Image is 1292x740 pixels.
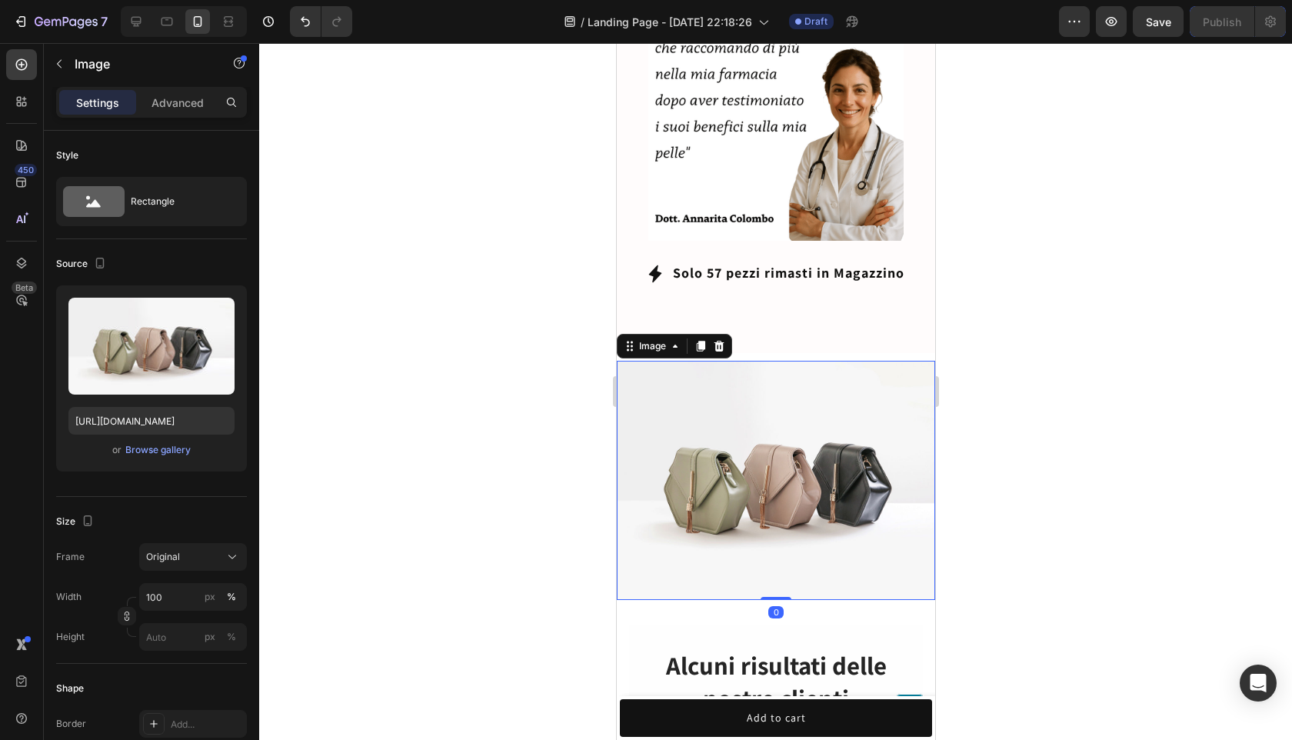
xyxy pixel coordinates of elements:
[56,254,109,275] div: Source
[56,590,82,604] label: Width
[56,221,288,238] strong: Solo 57 pezzi rimasti in Magazzino
[1146,15,1171,28] span: Save
[152,95,204,111] p: Advanced
[222,628,241,646] button: px
[75,55,205,73] p: Image
[125,442,191,458] button: Browse gallery
[56,717,86,731] div: Border
[56,550,85,564] label: Frame
[139,543,247,571] button: Original
[68,407,235,435] input: https://example.com/image.jpg
[12,282,37,294] div: Beta
[15,164,37,176] div: 450
[617,43,935,740] iframe: Design area
[205,630,215,644] div: px
[222,588,241,606] button: px
[112,441,122,459] span: or
[6,6,115,37] button: 7
[1203,14,1241,30] div: Publish
[3,656,315,694] button: Add to cart
[581,14,584,30] span: /
[131,184,225,219] div: Rectangle
[12,605,306,674] h2: Alcuni risultati delle nostre clienti
[68,298,235,395] img: preview-image
[19,296,52,310] div: Image
[1190,6,1254,37] button: Publish
[205,590,215,604] div: px
[171,718,243,732] div: Add...
[101,12,108,31] p: 7
[54,218,290,243] div: Rich Text Editor. Editing area: main
[56,630,85,644] label: Height
[201,628,219,646] button: %
[1240,665,1277,702] div: Open Intercom Messenger
[227,590,236,604] div: %
[1133,6,1184,37] button: Save
[56,512,97,532] div: Size
[804,15,827,28] span: Draft
[76,95,119,111] p: Settings
[130,665,189,685] div: Add to cart
[146,550,180,564] span: Original
[139,583,247,611] input: px%
[139,623,247,651] input: px%
[152,563,167,575] div: 0
[201,588,219,606] button: %
[125,443,191,457] div: Browse gallery
[56,148,78,162] div: Style
[56,682,84,695] div: Shape
[588,14,752,30] span: Landing Page - [DATE] 22:18:26
[290,6,352,37] div: Undo/Redo
[227,630,236,644] div: %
